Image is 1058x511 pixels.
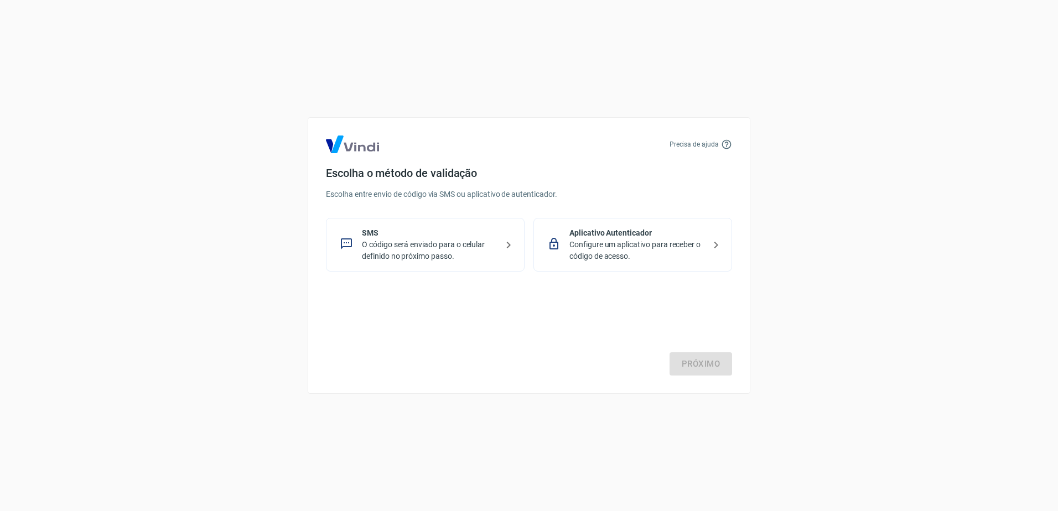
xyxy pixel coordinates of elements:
[569,227,705,239] p: Aplicativo Autenticador
[326,166,732,180] h4: Escolha o método de validação
[326,189,732,200] p: Escolha entre envio de código via SMS ou aplicativo de autenticador.
[670,139,719,149] p: Precisa de ajuda
[569,239,705,262] p: Configure um aplicativo para receber o código de acesso.
[326,135,379,153] img: Logo Vind
[362,227,497,239] p: SMS
[362,239,497,262] p: O código será enviado para o celular definido no próximo passo.
[326,218,525,272] div: SMSO código será enviado para o celular definido no próximo passo.
[533,218,732,272] div: Aplicativo AutenticadorConfigure um aplicativo para receber o código de acesso.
